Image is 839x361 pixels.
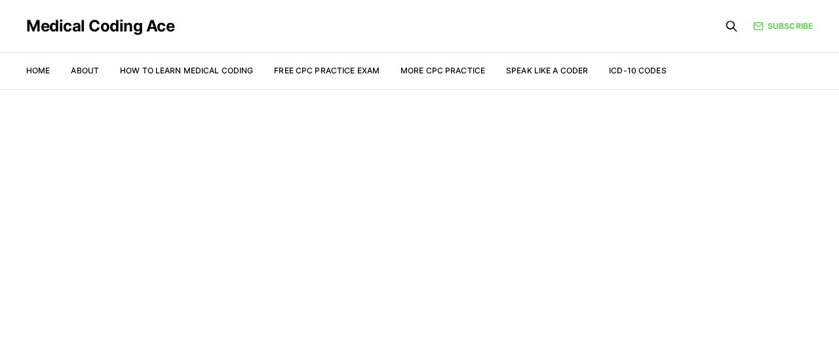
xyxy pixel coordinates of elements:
[609,66,666,75] a: ICD-10 Codes
[120,66,253,75] a: How to Learn Medical Coding
[71,66,99,75] a: About
[753,20,813,32] a: Subscribe
[400,66,485,75] a: More CPC Practice
[274,66,380,75] a: Free CPC Practice Exam
[26,18,174,34] a: Medical Coding Ace
[26,66,50,75] a: Home
[506,66,588,75] a: Speak Like a Coder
